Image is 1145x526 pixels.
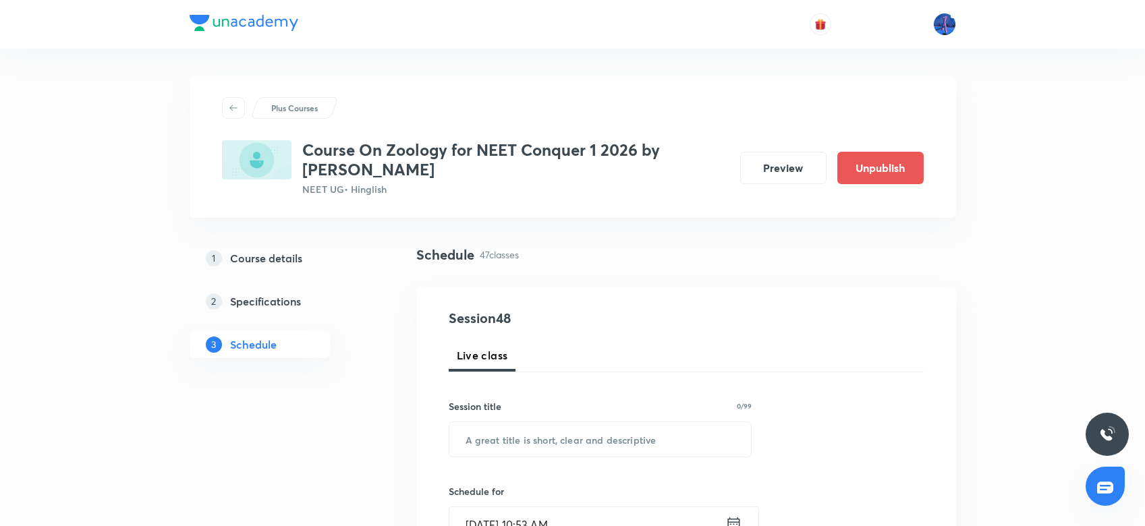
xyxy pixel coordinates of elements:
[222,140,291,179] img: CBCF6804-1443-42D5-97EA-E0DC5C984F5D_plus.png
[190,15,298,31] img: Company Logo
[206,337,222,353] p: 3
[190,15,298,34] a: Company Logo
[814,18,827,30] img: avatar
[230,337,277,353] h5: Schedule
[449,484,752,498] h6: Schedule for
[302,182,729,196] p: NEET UG • Hinglish
[457,347,508,363] span: Live class
[837,152,924,184] button: Unpublish
[449,399,501,413] h6: Session title
[206,293,222,310] p: 2
[1099,426,1115,442] img: ttu
[206,250,222,266] p: 1
[190,245,373,272] a: 1Course details
[271,102,318,114] p: Plus Courses
[302,140,729,179] h3: Course On Zoology for NEET Conquer 1 2026 by [PERSON_NAME]
[449,422,752,457] input: A great title is short, clear and descriptive
[933,13,956,36] img: Mahesh Bhat
[810,13,831,35] button: avatar
[737,403,752,409] p: 0/99
[480,247,519,262] p: 47 classes
[230,250,302,266] h5: Course details
[190,288,373,315] a: 2Specifications
[740,152,827,184] button: Preview
[416,245,474,265] h4: Schedule
[449,308,695,328] h4: Session 48
[230,293,301,310] h5: Specifications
